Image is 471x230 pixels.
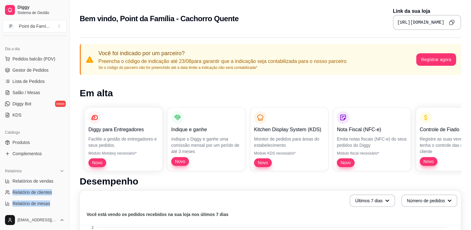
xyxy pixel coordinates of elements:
[2,187,67,197] a: Relatório de clientes
[254,136,324,148] p: Monitor de pedidos para áreas do estabelecimento
[80,176,461,187] h1: Desempenho
[2,2,67,17] a: DiggySistema de Gestão
[337,126,407,133] p: Nota Fiscal (NFC-e)
[337,136,407,148] p: Emita notas fiscais (NFC-e) do seus pedidos do Diggy
[2,176,67,186] a: Relatórios de vendas
[2,199,67,208] a: Relatório de mesas
[397,19,444,26] pre: [URL][DOMAIN_NAME]
[2,44,67,54] div: Dia a dia
[2,65,67,75] a: Gestor de Pedidos
[2,149,67,159] a: Complementos
[2,213,67,228] button: [EMAIL_ADDRESS][DOMAIN_NAME]
[17,218,57,223] span: [EMAIL_ADDRESS][DOMAIN_NAME]
[254,151,324,156] p: Módulo KDS necessário*
[98,65,346,70] p: Se o código do parceiro não for preenchido até a data limite a indicação não será contabilizada*
[80,14,238,24] h2: Bem vindo, Point da Família - Cachorro Quente
[333,108,411,171] button: Nota Fiscal (NFC-e)Emita notas fiscais (NFC-e) do seus pedidos do DiggyMódulo fiscal necessário*Novo
[416,53,456,66] button: Registrar agora
[12,78,45,84] span: Lista de Pedidos
[2,110,67,120] a: KDS
[171,126,242,133] p: Indique e ganhe
[167,108,245,171] button: Indique e ganheIndique o Diggy e ganhe uma comissão mensal por um perído de até 3 mesesNovo
[8,23,14,29] span: P
[12,101,31,107] span: Diggy Bot
[447,17,457,27] button: Copy to clipboard
[12,200,50,207] span: Relatório de mesas
[12,89,40,96] span: Salão / Mesas
[98,58,346,65] p: Preencha o código de indicação até 23/08 para garantir que a indicação seja contabilizada para o ...
[92,226,93,229] tspan: 2
[88,136,159,148] p: Facilite a gestão de entregadores e seus pedidos.
[2,54,67,64] button: Pedidos balcão (PDV)
[12,67,49,73] span: Gestor de Pedidos
[172,158,188,165] span: Novo
[255,160,271,166] span: Novo
[12,56,55,62] span: Pedidos balcão (PDV)
[338,160,353,166] span: Novo
[2,20,67,32] button: Select a team
[350,194,395,207] button: Últimos 7 dias
[88,151,159,156] p: Módulo Motoboy necessário*
[17,10,64,15] span: Sistema de Gestão
[393,7,461,15] p: Link da sua loja
[88,126,159,133] p: Diggy para Entregadores
[90,160,105,166] span: Novo
[98,49,346,58] p: Você foi indicado por um parceiro?
[2,137,67,147] a: Produtos
[87,212,228,217] text: Você está vendo os pedidos recebidos na sua loja nos útimos 7 dias
[254,126,324,133] p: Kitchen Display System (KDS)
[2,88,67,98] a: Salão / Mesas
[12,112,21,118] span: KDS
[12,178,54,184] span: Relatórios de vendas
[5,169,22,174] span: Relatórios
[2,99,67,109] a: Diggy Botnovo
[2,210,67,220] a: Relatório de fidelidadenovo
[19,23,50,29] div: Point da Famí ...
[337,151,407,156] p: Módulo fiscal necessário*
[85,108,162,171] button: Diggy para EntregadoresFacilite a gestão de entregadores e seus pedidos.Módulo Motoboy necessário...
[12,189,52,195] span: Relatório de clientes
[80,88,461,99] h1: Em alta
[250,108,328,171] button: Kitchen Display System (KDS)Monitor de pedidos para áreas do estabelecimentoMódulo KDS necessário...
[2,127,67,137] div: Catálogo
[12,151,42,157] span: Complementos
[2,76,67,86] a: Lista de Pedidos
[421,158,436,165] span: Novo
[171,136,242,155] p: Indique o Diggy e ganhe uma comissão mensal por um perído de até 3 meses
[401,194,457,207] button: Número de pedidos
[12,139,30,146] span: Produtos
[17,5,64,10] span: Diggy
